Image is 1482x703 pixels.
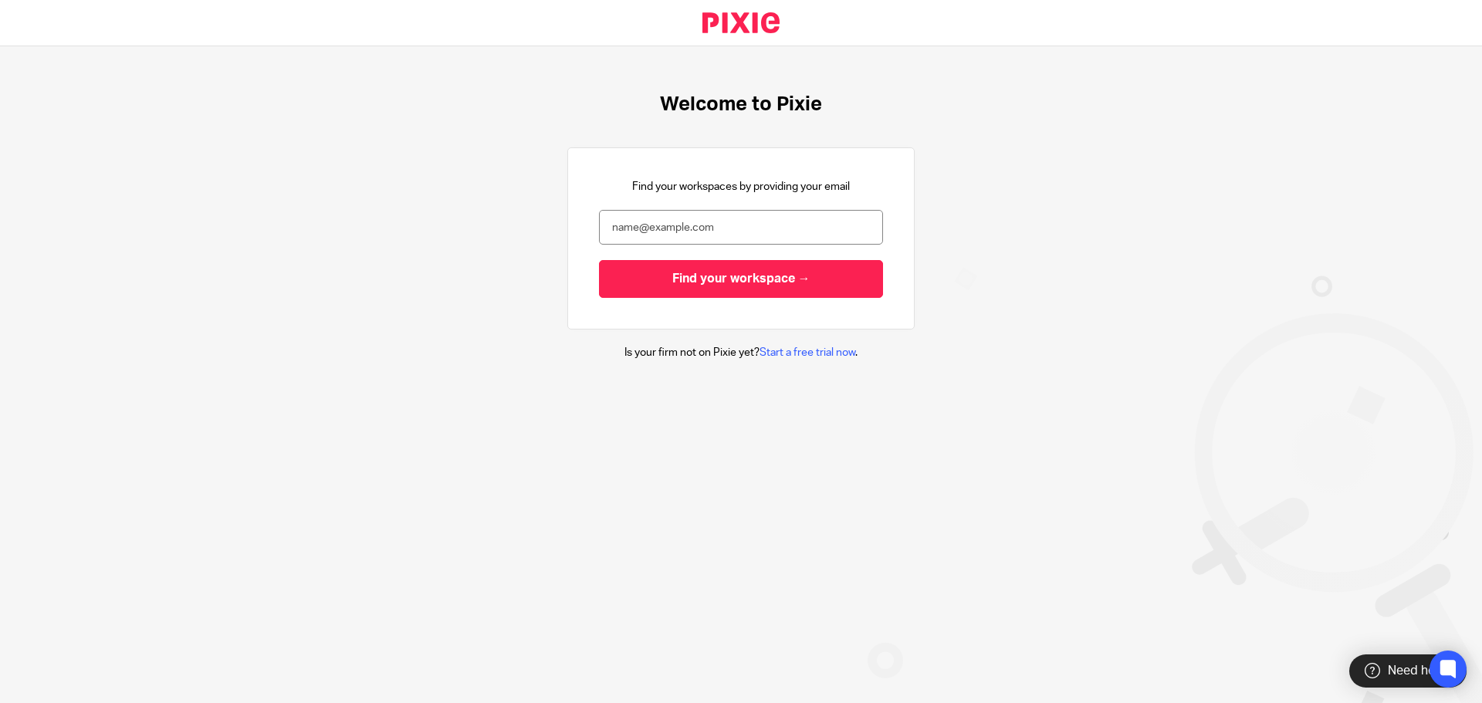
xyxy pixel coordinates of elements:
[599,260,883,298] input: Find your workspace →
[1349,654,1467,688] div: Need help?
[624,345,858,360] p: Is your firm not on Pixie yet? .
[632,179,850,194] p: Find your workspaces by providing your email
[599,210,883,245] input: name@example.com
[760,347,855,358] a: Start a free trial now
[660,93,822,117] h1: Welcome to Pixie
